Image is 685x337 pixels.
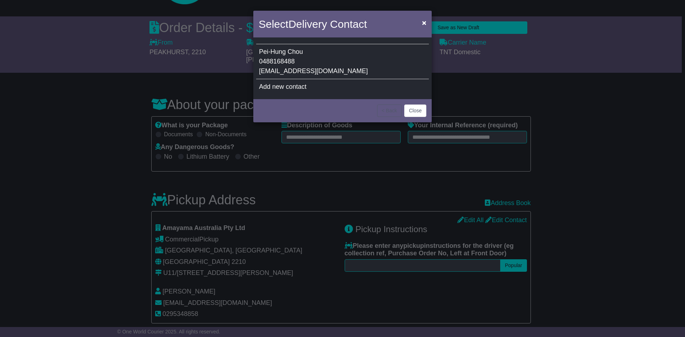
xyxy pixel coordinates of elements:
[259,58,295,65] span: 0488168488
[377,104,402,117] button: < Back
[259,16,367,32] h4: Select
[330,18,367,30] span: Contact
[404,104,426,117] button: Close
[288,18,327,30] span: Delivery
[422,19,426,27] span: ×
[259,48,286,55] span: Pei-Hung
[259,83,306,90] span: Add new contact
[418,15,430,30] button: Close
[259,67,368,75] span: [EMAIL_ADDRESS][DOMAIN_NAME]
[288,48,303,55] span: Chou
